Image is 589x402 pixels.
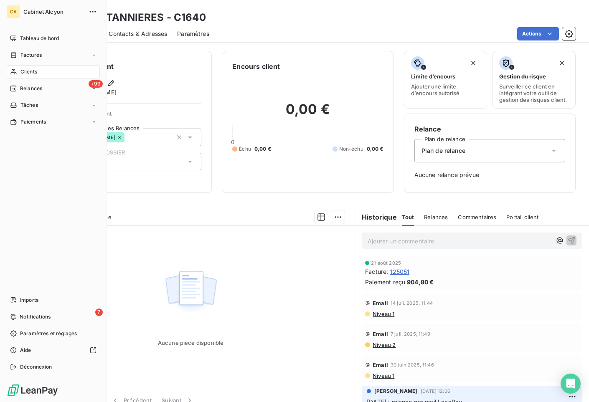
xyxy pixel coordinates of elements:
span: Paiement reçu [365,278,405,286]
span: Propriétés Client [67,110,201,122]
span: Gestion du risque [499,73,546,80]
img: Logo LeanPay [7,384,58,397]
button: Gestion du risqueSurveiller ce client en intégrant votre outil de gestion des risques client. [492,51,576,109]
span: 0 [231,139,234,145]
span: Email [373,362,388,368]
span: Échu [239,145,251,153]
span: Relances [20,85,42,92]
span: Contacts & Adresses [109,30,167,38]
span: Paramètres et réglages [20,330,77,337]
span: Tableau de bord [20,35,59,42]
span: 0,00 € [367,145,383,153]
span: Commentaires [458,214,496,220]
span: Paramètres [177,30,209,38]
span: Cabinet Alcyon [23,8,84,15]
span: Clients [20,68,37,76]
span: 125051 [390,267,409,276]
span: Non-échu [339,145,363,153]
a: Aide [7,344,100,357]
span: Plan de relance [421,147,465,155]
span: Niveau 1 [372,311,394,317]
span: 0,00 € [254,145,271,153]
span: Ajouter une limite d’encours autorisé [411,83,480,96]
span: Notifications [20,313,51,321]
span: Aucune pièce disponible [158,339,223,346]
button: Limite d’encoursAjouter une limite d’encours autorisé [404,51,487,109]
div: Open Intercom Messenger [561,374,581,394]
h6: Historique [355,212,397,222]
span: Aucune relance prévue [414,171,565,179]
h2: 0,00 € [232,101,383,126]
span: Déconnexion [20,363,52,371]
span: Email [373,300,388,306]
span: Limite d’encours [411,73,455,80]
span: Tout [402,214,414,220]
span: Relances [424,214,448,220]
span: 7 juil. 2025, 11:49 [391,331,430,336]
input: Ajouter une valeur [124,134,131,141]
span: Niveau 2 [372,341,396,348]
h6: Encours client [232,61,280,71]
span: 7 [95,308,103,316]
span: Niveau 1 [372,372,394,379]
span: Tâches [20,101,38,109]
span: Facture : [365,267,388,276]
span: Surveiller ce client en intégrant votre outil de gestion des risques client. [499,83,569,103]
span: 14 juil. 2025, 11:44 [391,301,433,306]
span: Portail client [506,214,538,220]
span: [DATE] 12:06 [421,389,450,394]
span: +99 [89,80,103,88]
h3: LES 11 TANNIERES - C1640 [74,10,206,25]
img: Empty state [164,266,218,318]
span: 904,80 € [407,278,434,286]
div: CA [7,5,20,18]
button: Actions [517,27,559,40]
span: 30 juin 2025, 11:46 [391,362,434,367]
span: Paiements [20,118,46,126]
span: Aide [20,346,31,354]
span: 21 août 2025 [371,260,401,265]
span: Email [373,331,388,337]
span: [PERSON_NAME] [374,387,417,395]
span: Imports [20,296,38,304]
h6: Informations client [51,61,201,71]
span: Factures [20,51,42,59]
h6: Relance [414,124,565,134]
